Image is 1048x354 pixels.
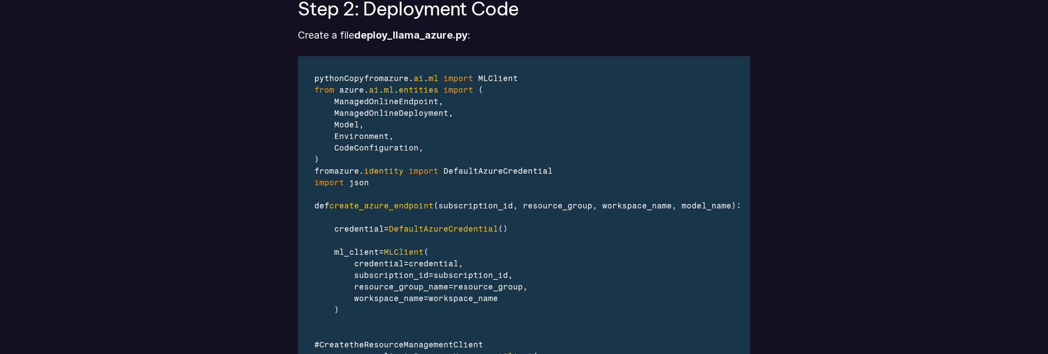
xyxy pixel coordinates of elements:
[334,305,339,315] span: )
[513,201,518,211] span: ,
[424,248,429,257] span: (
[503,224,508,234] span: )
[384,85,394,95] span: ml
[314,178,344,187] span: import
[334,224,384,234] span: credential
[523,201,592,211] span: resource_group
[354,259,404,269] span: credential
[334,143,419,153] span: CodeConfiguration
[314,293,742,304] div: =
[409,259,458,269] span: credential
[334,167,359,176] span: azure
[349,340,364,350] span: the
[478,85,483,95] span: (
[389,132,394,141] span: ,
[453,340,483,350] span: Client
[404,340,453,350] span: Management
[314,165,742,177] div: .
[498,224,503,234] span: (
[314,339,742,351] div: #
[409,167,439,176] span: import
[314,85,334,95] span: from
[334,109,448,118] span: ManagedOnlineDeployment
[439,97,443,106] span: ,
[434,271,508,280] span: subscription_id
[329,201,434,211] span: create_azure_endpoint
[682,201,731,211] span: model_name
[314,201,329,211] span: def
[453,282,523,292] span: resource_group
[443,167,553,176] span: DefaultAzureCredential
[354,29,468,41] strong: deploy_llama_azure.py
[314,223,742,235] div: =
[414,74,424,83] span: ai
[478,74,518,83] span: MLClient
[602,201,672,211] span: workspace_name
[429,74,439,83] span: ml
[419,143,424,153] span: ,
[736,201,741,211] span: :
[443,85,473,95] span: import
[314,84,742,96] div: . . .
[314,281,742,293] div: =
[399,85,439,95] span: entities
[439,201,513,211] span: subscription_id
[429,294,498,303] span: workspace_name
[359,120,364,130] span: ,
[334,132,389,141] span: Environment
[314,155,319,164] span: )
[389,224,498,234] span: DefaultAzureCredential
[434,201,439,211] span: (
[314,258,742,270] div: =
[364,167,404,176] span: identity
[354,294,424,303] span: workspace_name
[448,109,453,118] span: ,
[508,271,513,280] span: ,
[298,28,750,44] p: Create a file :
[731,201,736,211] span: )
[349,178,369,187] span: json
[369,85,379,95] span: ai
[592,201,597,211] span: ,
[354,282,448,292] span: resource_group_name
[364,340,404,350] span: Resource
[672,201,677,211] span: ,
[334,97,439,106] span: ManagedOnlineEndpoint
[314,167,334,176] span: from
[314,246,742,258] div: =
[319,340,349,350] span: Create
[314,270,742,281] div: =
[334,248,379,257] span: ml_client
[314,73,742,84] div: . .
[334,120,359,130] span: Model
[443,74,473,83] span: import
[354,271,429,280] span: subscription_id
[384,74,409,83] span: azure
[384,248,424,257] span: MLClient
[339,85,364,95] span: azure
[314,74,384,83] span: pythonCopyfrom
[458,259,463,269] span: ,
[523,282,528,292] span: ,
